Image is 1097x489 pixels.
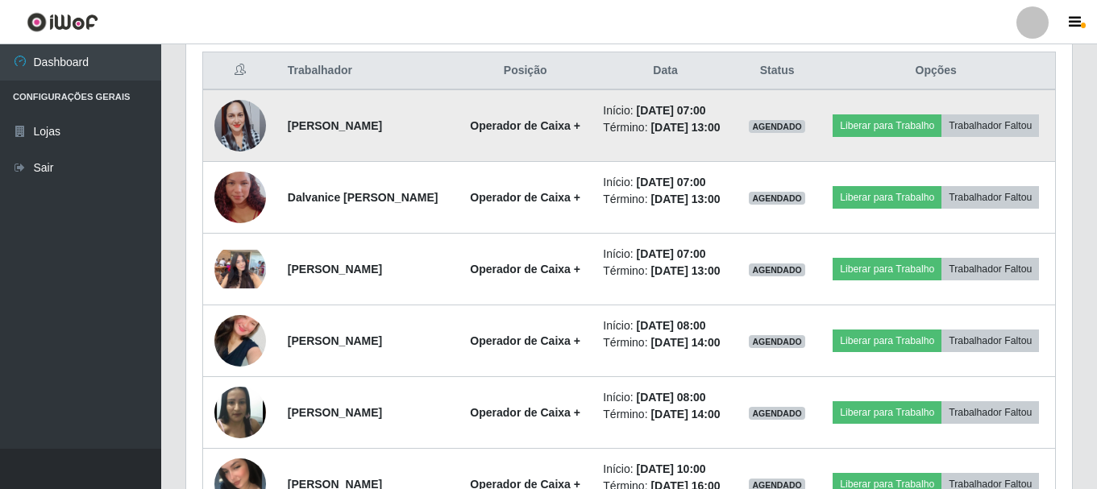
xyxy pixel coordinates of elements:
[603,119,727,136] li: Término:
[749,407,805,420] span: AGENDADO
[603,246,727,263] li: Início:
[603,334,727,351] li: Término:
[637,391,706,404] time: [DATE] 08:00
[603,191,727,208] li: Término:
[288,191,438,204] strong: Dalvanice [PERSON_NAME]
[470,191,580,204] strong: Operador de Caixa +
[603,174,727,191] li: Início:
[833,114,941,137] button: Liberar para Trabalho
[470,406,580,419] strong: Operador de Caixa +
[833,186,941,209] button: Liberar para Trabalho
[637,247,706,260] time: [DATE] 07:00
[749,263,805,276] span: AGENDADO
[637,176,706,189] time: [DATE] 07:00
[738,52,817,90] th: Status
[749,335,805,348] span: AGENDADO
[288,406,382,419] strong: [PERSON_NAME]
[470,334,580,347] strong: Operador de Caixa +
[27,12,98,32] img: CoreUI Logo
[214,80,266,172] img: 1689874098010.jpeg
[603,102,727,119] li: Início:
[817,52,1055,90] th: Opções
[941,114,1039,137] button: Trabalhador Faltou
[457,52,593,90] th: Posição
[941,186,1039,209] button: Trabalhador Faltou
[637,462,706,475] time: [DATE] 10:00
[650,193,720,205] time: [DATE] 13:00
[833,401,941,424] button: Liberar para Trabalho
[288,334,382,347] strong: [PERSON_NAME]
[833,258,941,280] button: Liberar para Trabalho
[941,258,1039,280] button: Trabalhador Faltou
[470,119,580,132] strong: Operador de Caixa +
[603,406,727,423] li: Término:
[833,329,941,352] button: Liberar para Trabalho
[637,319,706,332] time: [DATE] 08:00
[288,263,382,276] strong: [PERSON_NAME]
[470,263,580,276] strong: Operador de Caixa +
[749,120,805,133] span: AGENDADO
[650,121,720,134] time: [DATE] 13:00
[650,336,720,349] time: [DATE] 14:00
[288,119,382,132] strong: [PERSON_NAME]
[278,52,457,90] th: Trabalhador
[650,408,720,421] time: [DATE] 14:00
[941,401,1039,424] button: Trabalhador Faltou
[593,52,737,90] th: Data
[941,329,1039,352] button: Trabalhador Faltou
[603,389,727,406] li: Início:
[214,295,266,387] img: 1693675362936.jpeg
[214,151,266,243] img: 1742861123307.jpeg
[637,104,706,117] time: [DATE] 07:00
[603,317,727,334] li: Início:
[214,381,266,444] img: 1732819988000.jpeg
[749,192,805,205] span: AGENDADO
[603,263,727,280] li: Término:
[603,461,727,478] li: Início:
[650,264,720,277] time: [DATE] 13:00
[214,250,266,288] img: 1749923889946.jpeg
